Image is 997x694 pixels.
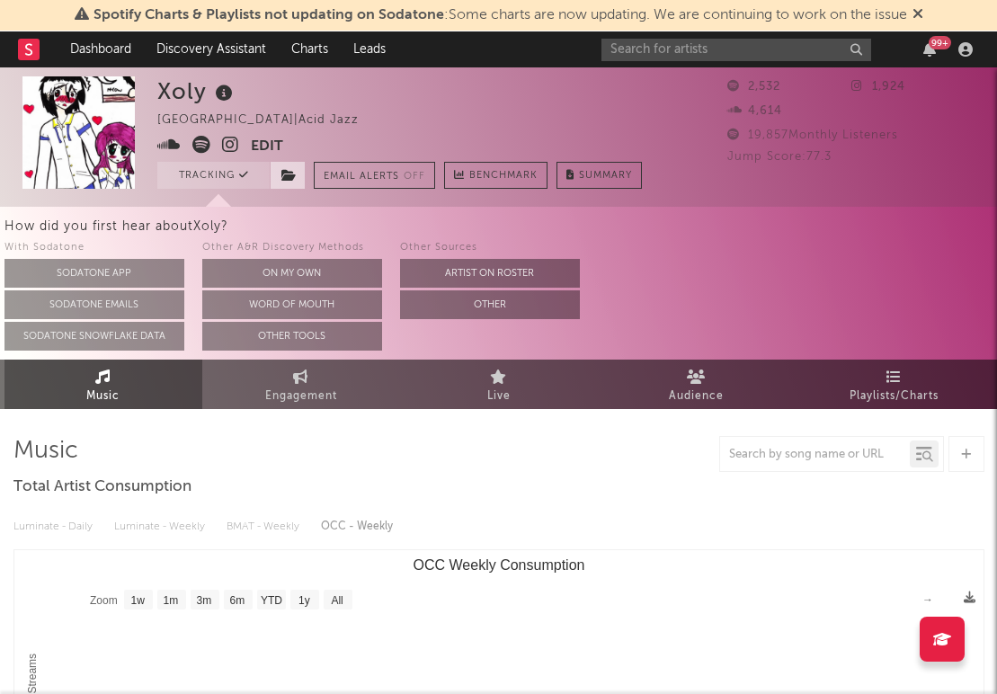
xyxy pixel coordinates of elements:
[400,290,580,319] button: Other
[4,322,184,351] button: Sodatone Snowflake Data
[314,162,435,189] button: Email AlertsOff
[851,81,905,93] span: 1,924
[202,322,382,351] button: Other Tools
[556,162,642,189] button: Summary
[929,36,951,49] div: 99 +
[86,386,120,407] span: Music
[400,259,580,288] button: Artist on Roster
[922,593,933,606] text: →
[130,594,145,607] text: 1w
[4,259,184,288] button: Sodatone App
[912,8,923,22] span: Dismiss
[202,290,382,319] button: Word Of Mouth
[727,151,832,163] span: Jump Score: 77.3
[251,136,283,158] button: Edit
[163,594,178,607] text: 1m
[157,76,237,106] div: Xoly
[157,162,270,189] button: Tracking
[4,237,184,259] div: With Sodatone
[202,237,382,259] div: Other A&R Discovery Methods
[13,476,191,498] span: Total Artist Consumption
[727,129,898,141] span: 19,857 Monthly Listeners
[144,31,279,67] a: Discovery Assistant
[404,172,425,182] em: Off
[90,594,118,607] text: Zoom
[265,386,337,407] span: Engagement
[279,31,341,67] a: Charts
[400,360,598,409] a: Live
[487,386,511,407] span: Live
[4,290,184,319] button: Sodatone Emails
[93,8,907,22] span: : Some charts are now updating. We are continuing to work on the issue
[4,360,202,409] a: Music
[669,386,724,407] span: Audience
[720,448,910,462] input: Search by song name or URL
[796,360,993,409] a: Playlists/Charts
[923,42,936,57] button: 99+
[444,162,547,189] a: Benchmark
[727,81,780,93] span: 2,532
[157,110,379,131] div: [GEOGRAPHIC_DATA] | Acid Jazz
[298,594,310,607] text: 1y
[579,171,632,181] span: Summary
[413,557,584,573] text: OCC Weekly Consumption
[196,594,211,607] text: 3m
[331,594,343,607] text: All
[400,237,580,259] div: Other Sources
[229,594,245,607] text: 6m
[202,360,400,409] a: Engagement
[727,105,782,117] span: 4,614
[850,386,939,407] span: Playlists/Charts
[58,31,144,67] a: Dashboard
[601,39,871,61] input: Search for artists
[598,360,796,409] a: Audience
[469,165,538,187] span: Benchmark
[341,31,398,67] a: Leads
[260,594,281,607] text: YTD
[93,8,444,22] span: Spotify Charts & Playlists not updating on Sodatone
[202,259,382,288] button: On My Own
